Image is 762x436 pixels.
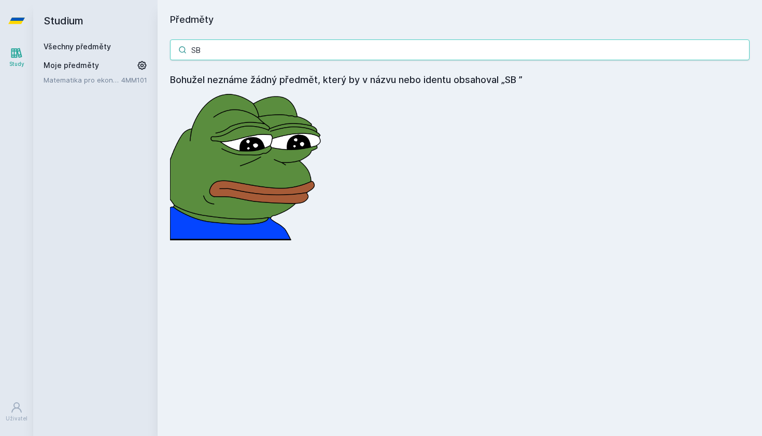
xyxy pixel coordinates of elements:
[44,75,121,85] a: Matematika pro ekonomy
[170,87,326,240] img: error_picture.png
[44,60,99,71] span: Moje předměty
[170,12,750,27] h1: Předměty
[44,42,111,51] a: Všechny předměty
[6,415,27,423] div: Uživatel
[2,42,31,73] a: Study
[9,60,24,68] div: Study
[121,76,147,84] a: 4MM101
[170,39,750,60] input: Název nebo ident předmětu…
[2,396,31,428] a: Uživatel
[170,73,750,87] h4: Bohužel neznáme žádný předmět, který by v názvu nebo identu obsahoval „SB ”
